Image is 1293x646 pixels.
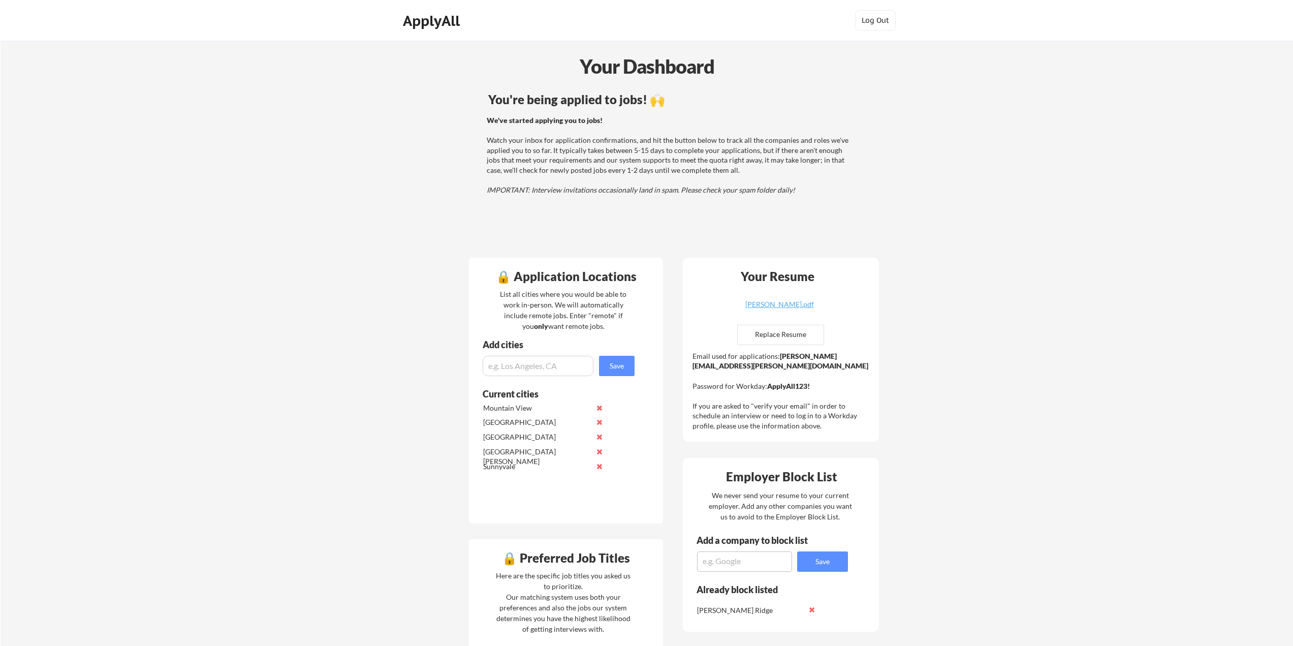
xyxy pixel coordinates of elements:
[483,389,623,398] div: Current cities
[719,301,840,317] a: [PERSON_NAME].pdf
[487,115,853,195] div: Watch your inbox for application confirmations, and hit the button below to track all the compani...
[483,432,590,442] div: [GEOGRAPHIC_DATA]
[483,462,590,472] div: Sunnyvale
[692,352,868,371] strong: [PERSON_NAME][EMAIL_ADDRESS][PERSON_NAME][DOMAIN_NAME]
[687,471,876,483] div: Employer Block List
[697,536,824,545] div: Add a company to block list
[483,340,637,349] div: Add cities
[797,551,848,572] button: Save
[719,301,840,308] div: [PERSON_NAME].pdf
[855,10,896,30] button: Log Out
[483,417,590,427] div: [GEOGRAPHIC_DATA]
[708,490,853,522] div: We never send your resume to your current employer. Add any other companies you want us to avoid ...
[483,403,590,413] div: Mountain View
[534,322,548,330] strong: only
[483,447,590,467] div: [GEOGRAPHIC_DATA][PERSON_NAME]
[483,356,593,376] input: e.g. Los Angeles, CA
[487,116,603,125] strong: We've started applying you to jobs!
[1,52,1293,81] div: Your Dashboard
[692,351,872,431] div: Email used for applications: Password for Workday: If you are asked to "verify your email" in ord...
[493,289,633,331] div: List all cities where you would be able to work in-person. We will automatically include remote j...
[727,270,828,283] div: Your Resume
[403,12,463,29] div: ApplyAll
[697,585,834,594] div: Already block listed
[767,382,810,390] strong: ApplyAll123!
[471,552,660,564] div: 🔒 Preferred Job Titles
[471,270,660,283] div: 🔒 Application Locations
[697,605,804,616] div: [PERSON_NAME] Ridge
[488,94,855,106] div: You're being applied to jobs! 🙌
[599,356,635,376] button: Save
[487,186,795,194] em: IMPORTANT: Interview invitations occasionally land in spam. Please check your spam folder daily!
[493,570,633,634] div: Here are the specific job titles you asked us to prioritize. Our matching system uses both your p...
